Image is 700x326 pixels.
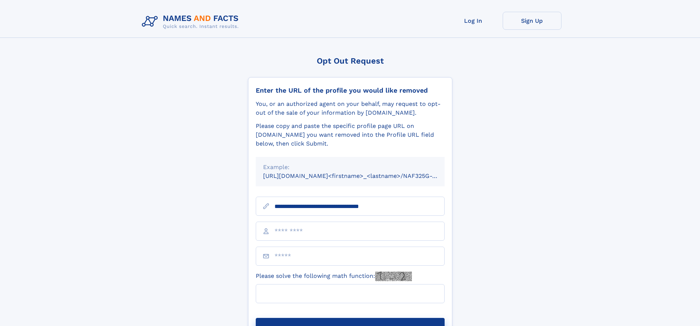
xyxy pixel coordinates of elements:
small: [URL][DOMAIN_NAME]<firstname>_<lastname>/NAF325G-xxxxxxxx [263,172,459,179]
img: Logo Names and Facts [139,12,245,32]
div: Please copy and paste the specific profile page URL on [DOMAIN_NAME] you want removed into the Pr... [256,122,445,148]
a: Log In [444,12,503,30]
label: Please solve the following math function: [256,272,412,281]
div: Example: [263,163,437,172]
a: Sign Up [503,12,561,30]
div: Enter the URL of the profile you would like removed [256,86,445,94]
div: You, or an authorized agent on your behalf, may request to opt-out of the sale of your informatio... [256,100,445,117]
div: Opt Out Request [248,56,452,65]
